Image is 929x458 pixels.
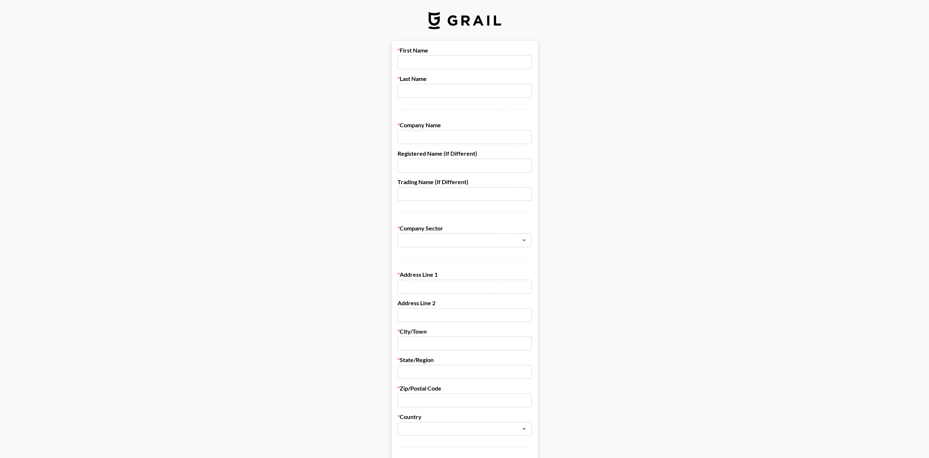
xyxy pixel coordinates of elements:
label: Registered Name (If Different) [398,150,532,157]
button: Open [519,424,529,434]
label: Address Line 1 [398,271,532,278]
button: Open [519,235,529,245]
img: Grail Talent Logo [428,12,501,29]
label: Last Name [398,75,532,82]
label: Zip/Postal Code [398,385,532,392]
label: Trading Name (If Different) [398,178,532,186]
label: City/Town [398,328,532,335]
label: Address Line 2 [398,299,532,307]
label: Country [398,413,532,420]
label: Company Sector [398,225,532,232]
label: First Name [398,47,532,54]
label: Company Name [398,121,532,129]
label: State/Region [398,356,532,364]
